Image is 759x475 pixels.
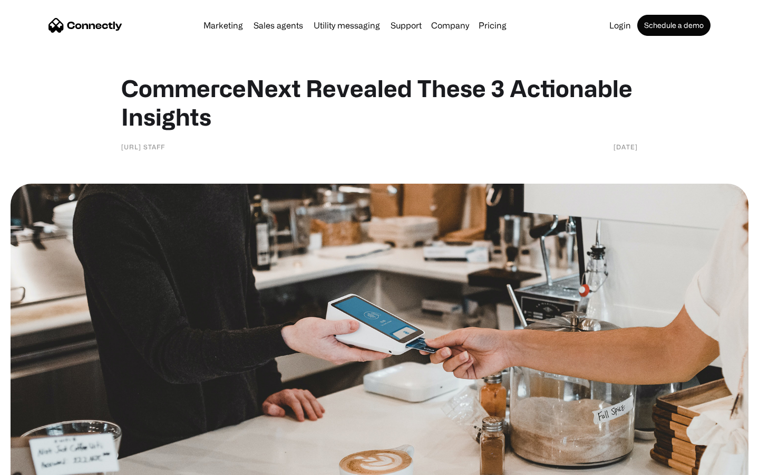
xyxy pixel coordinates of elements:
[605,21,635,30] a: Login
[309,21,384,30] a: Utility messaging
[431,18,469,33] div: Company
[637,15,711,36] a: Schedule a demo
[199,21,247,30] a: Marketing
[386,21,426,30] a: Support
[474,21,511,30] a: Pricing
[121,74,638,131] h1: CommerceNext Revealed These 3 Actionable Insights
[249,21,307,30] a: Sales agents
[11,457,63,471] aside: Language selected: English
[121,141,165,152] div: [URL] Staff
[21,457,63,471] ul: Language list
[614,141,638,152] div: [DATE]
